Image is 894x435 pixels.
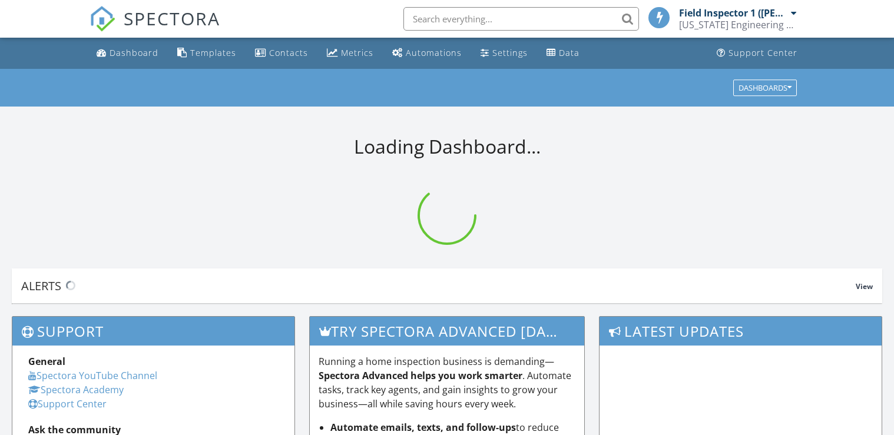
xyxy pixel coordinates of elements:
input: Search everything... [403,7,639,31]
div: Settings [492,47,528,58]
a: Contacts [250,42,313,64]
div: Data [559,47,580,58]
div: Alerts [21,278,856,294]
a: Data [542,42,584,64]
strong: General [28,355,65,368]
div: Contacts [269,47,308,58]
a: Support Center [712,42,802,64]
strong: Spectora Advanced helps you work smarter [319,369,522,382]
div: Dashboard [110,47,158,58]
a: Settings [476,42,532,64]
img: The Best Home Inspection Software - Spectora [90,6,115,32]
div: Templates [190,47,236,58]
a: Templates [173,42,241,64]
a: Automations (Basic) [388,42,466,64]
div: Metrics [341,47,373,58]
span: SPECTORA [124,6,220,31]
p: Running a home inspection business is demanding— . Automate tasks, track key agents, and gain ins... [319,354,576,411]
span: View [856,281,873,291]
a: Dashboard [92,42,163,64]
a: Support Center [28,397,107,410]
a: Spectora Academy [28,383,124,396]
a: Metrics [322,42,378,64]
div: Support Center [729,47,797,58]
h3: Support [12,317,294,346]
h3: Try spectora advanced [DATE] [310,317,585,346]
div: Florida Engineering LLC [679,19,797,31]
h3: Latest Updates [600,317,882,346]
strong: Automate emails, texts, and follow-ups [330,421,516,434]
div: Dashboards [739,84,792,92]
div: Automations [406,47,462,58]
button: Dashboards [733,79,797,96]
a: Spectora YouTube Channel [28,369,157,382]
a: SPECTORA [90,16,220,41]
div: Field Inspector 1 ([PERSON_NAME]) [679,7,788,19]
